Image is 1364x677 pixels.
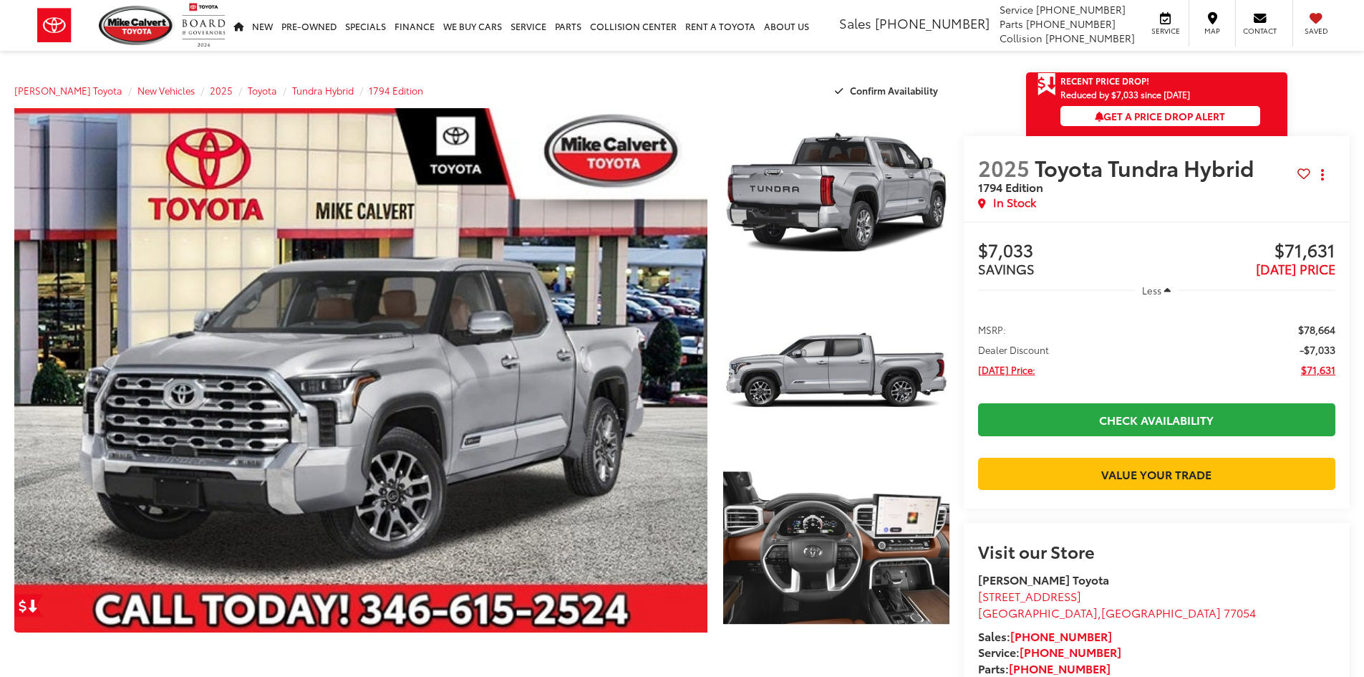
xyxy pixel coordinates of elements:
span: Map [1196,26,1228,36]
button: Actions [1310,162,1335,187]
span: -$7,033 [1300,342,1335,357]
strong: Sales: [978,628,1112,644]
span: [PHONE_NUMBER] [1045,31,1135,45]
span: In Stock [993,194,1036,211]
button: Confirm Availability [827,78,949,103]
span: Less [1142,284,1161,297]
span: [GEOGRAPHIC_DATA] [978,604,1098,620]
strong: Service: [978,643,1121,660]
img: 2025 Toyota Tundra Hybrid 1794 Edition [720,106,951,279]
a: Get Price Drop Alert [14,594,43,617]
a: Check Availability [978,403,1335,436]
span: $7,033 [978,241,1157,262]
span: dropdown dots [1321,169,1324,181]
span: $71,631 [1301,362,1335,377]
span: Get Price Drop Alert [1037,72,1056,97]
a: [STREET_ADDRESS] [GEOGRAPHIC_DATA],[GEOGRAPHIC_DATA] 77054 [978,587,1256,620]
span: Recent Price Drop! [1060,75,1149,87]
span: [GEOGRAPHIC_DATA] [1101,604,1221,620]
a: [PHONE_NUMBER] [1010,628,1112,644]
span: Collision [1000,31,1043,45]
img: 2025 Toyota Tundra Hybrid 1794 Edition [720,461,951,635]
img: 2025 Toyota Tundra Hybrid 1794 Edition [720,284,951,457]
span: 77054 [1224,604,1256,620]
span: $78,664 [1298,322,1335,337]
span: Confirm Availability [850,84,938,97]
span: Contact [1243,26,1277,36]
a: Toyota [248,84,277,97]
span: Saved [1300,26,1332,36]
img: 2025 Toyota Tundra Hybrid 1794 Edition [7,105,714,635]
span: Service [1000,2,1033,16]
strong: [PERSON_NAME] Toyota [978,571,1109,587]
a: Get Price Drop Alert Recent Price Drop! [1026,72,1287,90]
span: [PHONE_NUMBER] [1026,16,1116,31]
span: [PHONE_NUMBER] [875,14,990,32]
span: [PHONE_NUMBER] [1036,2,1126,16]
span: $71,631 [1156,241,1335,262]
span: , [978,604,1256,620]
a: Expand Photo 0 [14,108,707,633]
span: [STREET_ADDRESS] [978,587,1081,604]
span: Sales [839,14,871,32]
span: 2025 [978,152,1030,183]
a: [PHONE_NUMBER] [1009,660,1111,676]
span: Service [1149,26,1181,36]
span: Toyota Tundra Hybrid [1035,152,1259,183]
a: 1794 Edition [369,84,423,97]
button: Less [1135,277,1178,303]
span: Reduced by $7,033 since [DATE] [1060,90,1260,99]
a: Expand Photo 3 [723,464,949,633]
img: Mike Calvert Toyota [99,6,175,45]
a: Value Your Trade [978,458,1335,490]
strong: Parts: [978,660,1111,676]
span: Get a Price Drop Alert [1095,109,1225,123]
span: Parts [1000,16,1023,31]
a: [PERSON_NAME] Toyota [14,84,122,97]
a: Expand Photo 1 [723,108,949,278]
span: MSRP: [978,322,1006,337]
a: New Vehicles [137,84,195,97]
span: 1794 Edition [978,178,1043,195]
span: [DATE] PRICE [1256,259,1335,278]
span: Dealer Discount [978,342,1049,357]
a: [PHONE_NUMBER] [1020,643,1121,660]
span: SAVINGS [978,259,1035,278]
a: Tundra Hybrid [292,84,354,97]
a: 2025 [210,84,233,97]
a: Expand Photo 2 [723,286,949,456]
h2: Visit our Store [978,542,1335,560]
span: [DATE] Price: [978,362,1035,377]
